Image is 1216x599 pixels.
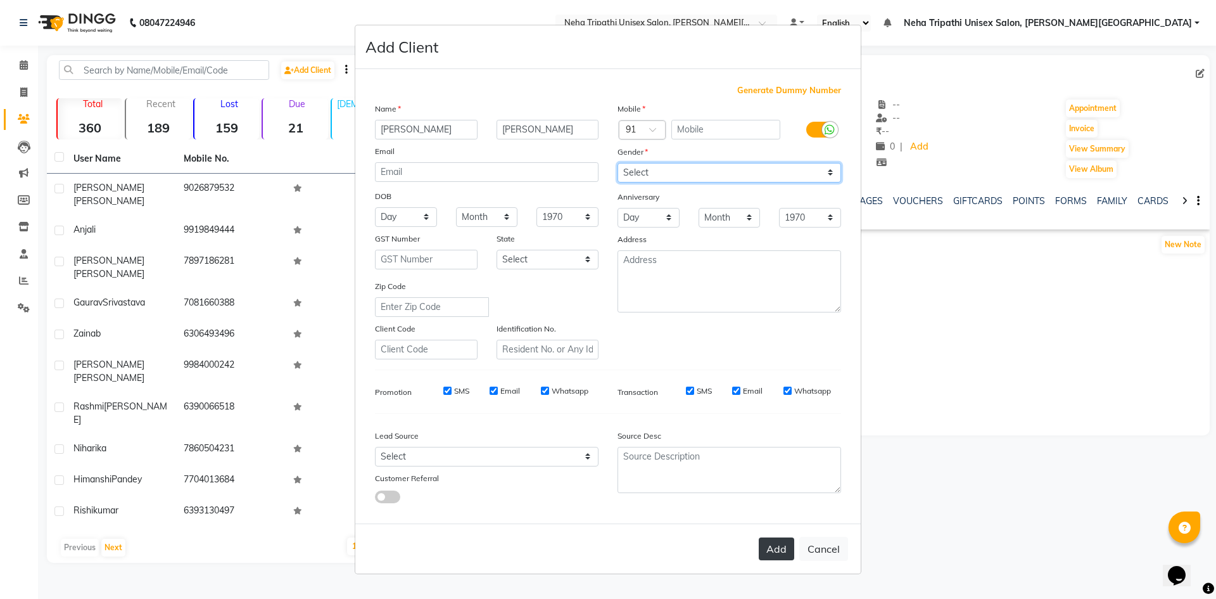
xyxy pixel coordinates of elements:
label: DOB [375,191,391,202]
button: Cancel [799,537,848,561]
label: Email [743,385,763,397]
label: Anniversary [617,191,659,203]
label: GST Number [375,233,420,245]
label: Promotion [375,387,412,398]
label: Client Code [375,323,415,335]
label: Lead Source [375,430,419,442]
label: Whatsapp [794,385,831,397]
label: Whatsapp [552,385,588,397]
input: Mobile [671,120,781,139]
button: Add [759,538,794,560]
span: Generate Dummy Number [737,84,841,97]
input: Resident No. or Any Id [497,340,599,359]
label: State [497,233,515,245]
label: Customer Referral [375,473,439,484]
input: Email [375,162,598,182]
label: Gender [617,146,648,158]
input: Client Code [375,340,478,359]
label: Transaction [617,387,658,398]
h4: Add Client [365,35,438,58]
label: Identification No. [497,323,556,335]
label: Zip Code [375,281,406,292]
label: Email [375,146,395,157]
input: GST Number [375,250,478,269]
label: Source Desc [617,430,661,442]
label: Address [617,234,647,245]
input: First Name [375,120,478,139]
label: Email [500,385,520,397]
label: Mobile [617,103,645,115]
label: SMS [454,385,469,397]
input: Enter Zip Code [375,297,489,317]
label: SMS [697,385,712,397]
label: Name [375,103,401,115]
input: Last Name [497,120,599,139]
iframe: chat widget [1163,548,1203,586]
